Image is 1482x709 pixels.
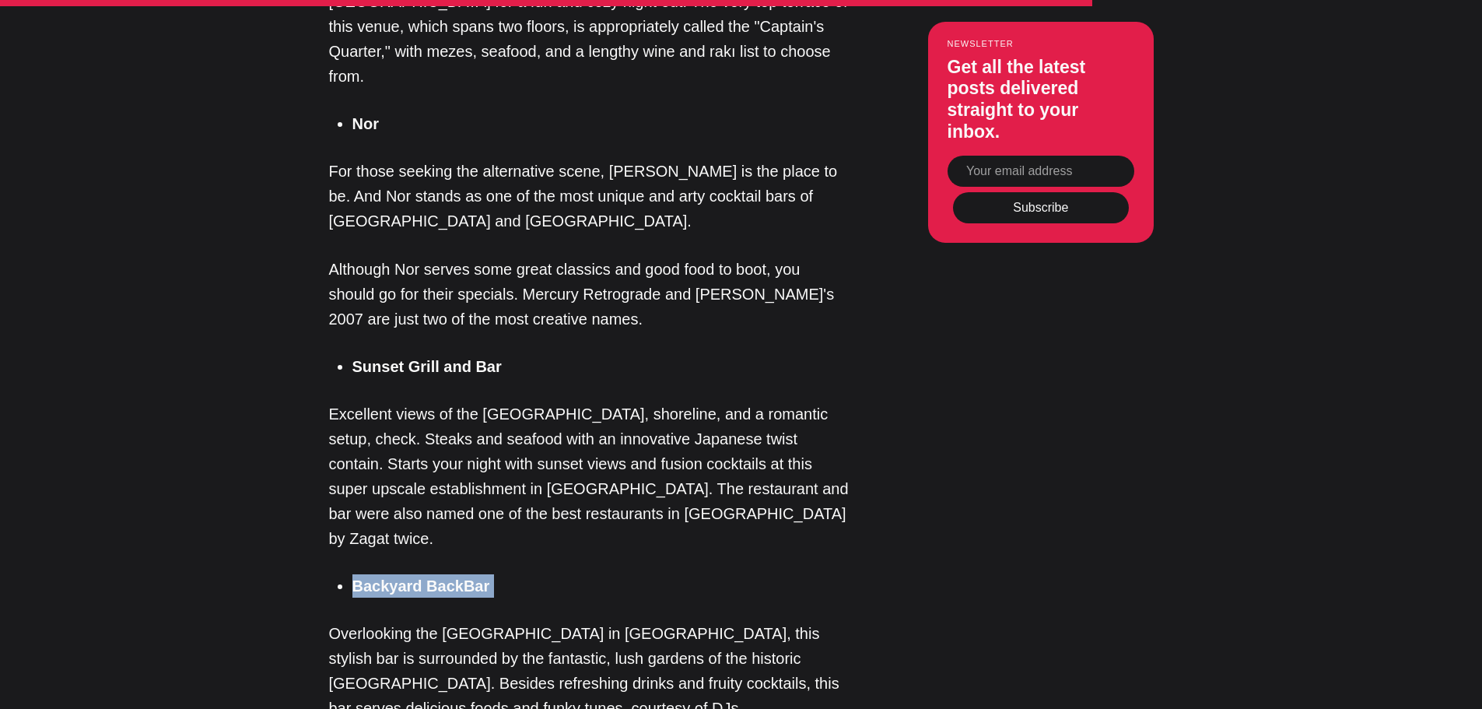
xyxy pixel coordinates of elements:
[953,191,1129,223] button: Subscribe
[948,56,1134,142] h3: Get all the latest posts delivered straight to your inbox.
[329,402,850,551] p: Excellent views of the [GEOGRAPHIC_DATA], shoreline, and a romantic setup, check. Steaks and seaf...
[329,159,850,233] p: For those seeking the alternative scene, [PERSON_NAME] is the place to be. And Nor stands as one ...
[352,358,502,375] strong: Sunset Grill and Bar
[329,257,850,332] p: Although Nor serves some great classics and good food to boot, you should go for their specials. ...
[948,155,1134,186] input: Your email address
[948,38,1134,47] small: Newsletter
[352,115,379,132] strong: Nor
[352,577,490,595] strong: Backyard BackBar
